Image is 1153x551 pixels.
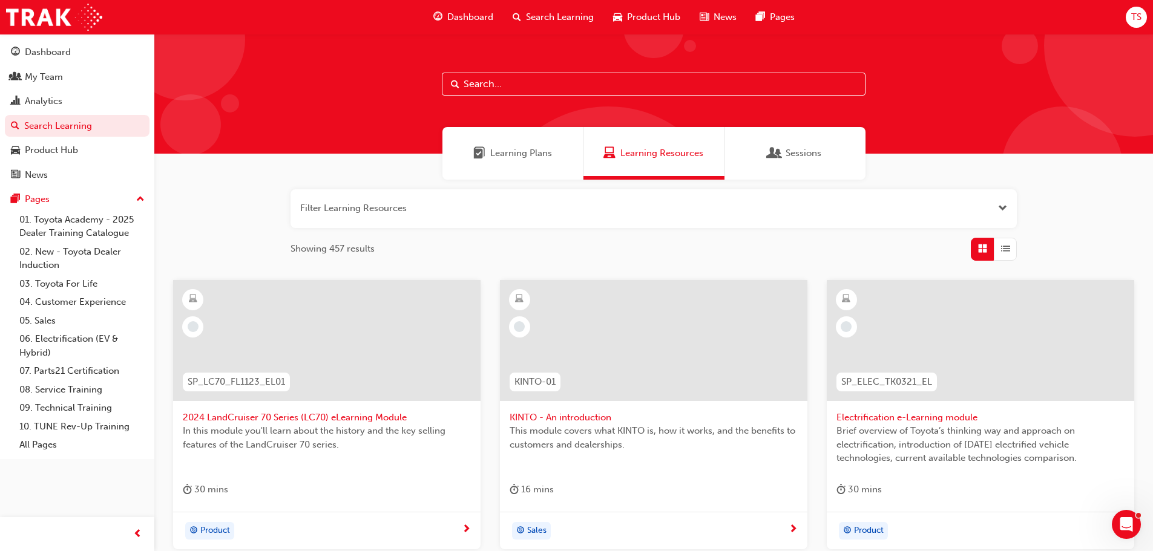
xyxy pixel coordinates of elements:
[189,523,198,539] span: target-icon
[11,194,20,205] span: pages-icon
[746,5,804,30] a: pages-iconPages
[11,72,20,83] span: people-icon
[173,280,481,550] a: SP_LC70_FL1123_EL012024 LandCruiser 70 Series (LC70) eLearning ModuleIn this module you'll learn ...
[770,10,795,24] span: Pages
[1126,7,1147,28] button: TS
[25,94,62,108] div: Analytics
[442,73,866,96] input: Search...
[5,41,149,64] a: Dashboard
[1001,242,1010,256] span: List
[15,435,149,454] a: All Pages
[613,10,622,25] span: car-icon
[510,482,519,497] span: duration-icon
[136,192,145,207] span: up-icon
[5,39,149,188] button: DashboardMy TeamAnalyticsSearch LearningProduct HubNews
[700,10,709,25] span: news-icon
[603,146,616,160] span: Learning Resources
[527,524,547,538] span: Sales
[515,292,524,307] span: learningResourceType_ELEARNING-icon
[490,146,552,160] span: Learning Plans
[15,243,149,275] a: 02. New - Toyota Dealer Induction
[769,146,781,160] span: Sessions
[11,96,20,107] span: chart-icon
[714,10,737,24] span: News
[5,164,149,186] a: News
[15,210,149,243] a: 01. Toyota Academy - 2025 Dealer Training Catalogue
[786,146,821,160] span: Sessions
[1131,10,1142,24] span: TS
[510,424,798,451] span: This module covers what KINTO is, how it works, and the benefits to customers and dealerships.
[756,10,765,25] span: pages-icon
[11,47,20,58] span: guage-icon
[15,275,149,293] a: 03. Toyota For Life
[11,121,19,132] span: search-icon
[998,201,1007,215] button: Open the filter
[25,45,71,59] div: Dashboard
[462,524,471,535] span: next-icon
[473,146,485,160] span: Learning Plans
[690,5,746,30] a: news-iconNews
[291,242,375,256] span: Showing 457 results
[15,311,149,330] a: 05. Sales
[510,411,798,425] span: KINTO - An introduction
[836,411,1125,425] span: Electrification e-Learning module
[526,10,594,24] span: Search Learning
[854,524,884,538] span: Product
[583,127,724,180] a: Learning ResourcesLearning Resources
[5,188,149,210] button: Pages
[603,5,690,30] a: car-iconProduct Hub
[25,70,63,84] div: My Team
[188,321,199,332] span: learningRecordVerb_NONE-icon
[836,424,1125,465] span: Brief overview of Toyota’s thinking way and approach on electrification, introduction of [DATE] e...
[513,10,521,25] span: search-icon
[183,411,471,425] span: 2024 LandCruiser 70 Series (LC70) eLearning Module
[503,5,603,30] a: search-iconSearch Learning
[5,90,149,112] a: Analytics
[183,424,471,451] span: In this module you'll learn about the history and the key selling features of the LandCruiser 70 ...
[627,10,680,24] span: Product Hub
[724,127,866,180] a: SessionsSessions
[200,524,230,538] span: Product
[836,482,882,497] div: 30 mins
[451,77,459,91] span: Search
[25,143,78,157] div: Product Hub
[15,330,149,362] a: 06. Electrification (EV & Hybrid)
[433,10,442,25] span: guage-icon
[442,127,583,180] a: Learning PlansLearning Plans
[5,115,149,137] a: Search Learning
[1112,510,1141,539] iframe: Intercom live chat
[25,192,50,206] div: Pages
[978,242,987,256] span: Grid
[514,321,525,332] span: learningRecordVerb_NONE-icon
[6,4,102,31] img: Trak
[11,145,20,156] span: car-icon
[25,168,48,182] div: News
[841,321,852,332] span: learningRecordVerb_NONE-icon
[620,146,703,160] span: Learning Resources
[15,417,149,436] a: 10. TUNE Rev-Up Training
[15,380,149,399] a: 08. Service Training
[133,527,142,542] span: prev-icon
[183,482,192,497] span: duration-icon
[15,293,149,311] a: 04. Customer Experience
[510,482,554,497] div: 16 mins
[500,280,807,550] a: KINTO-01KINTO - An introductionThis module covers what KINTO is, how it works, and the benefits t...
[842,292,850,307] span: learningResourceType_ELEARNING-icon
[11,170,20,181] span: news-icon
[5,139,149,161] a: Product Hub
[516,523,525,539] span: target-icon
[514,375,556,389] span: KINTO-01
[183,482,228,497] div: 30 mins
[843,523,852,539] span: target-icon
[836,482,846,497] span: duration-icon
[5,66,149,88] a: My Team
[841,375,932,389] span: SP_ELEC_TK0321_EL
[188,375,285,389] span: SP_LC70_FL1123_EL01
[15,399,149,417] a: 09. Technical Training
[424,5,503,30] a: guage-iconDashboard
[447,10,493,24] span: Dashboard
[827,280,1134,550] a: SP_ELEC_TK0321_ELElectrification e-Learning moduleBrief overview of Toyota’s thinking way and app...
